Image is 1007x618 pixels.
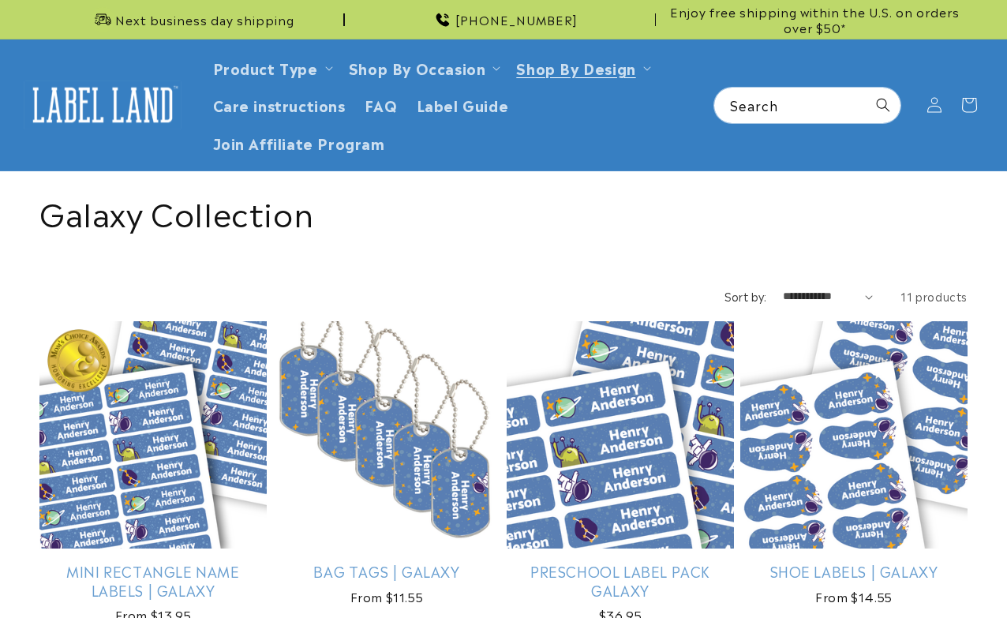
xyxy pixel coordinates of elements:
span: Enjoy free shipping within the U.S. on orders over $50* [662,4,968,35]
span: Next business day shipping [115,12,294,28]
a: Label Guide [407,86,518,123]
label: Sort by: [724,288,767,304]
a: Preschool Label Pack Galaxy [507,562,734,599]
a: Bag Tags | Galaxy [273,562,500,580]
summary: Product Type [204,49,339,86]
h1: Galaxy Collection [39,191,968,232]
a: Label Land [18,74,188,135]
a: Mini Rectangle Name Labels | Galaxy [39,562,267,599]
summary: Shop By Design [507,49,657,86]
iframe: Gorgias Floating Chat [676,544,991,602]
span: 11 products [900,288,968,304]
a: Product Type [213,57,318,78]
a: FAQ [355,86,407,123]
span: [PHONE_NUMBER] [455,12,578,28]
img: Label Land [24,81,182,129]
a: Shop By Design [516,57,635,78]
span: Label Guide [417,96,509,114]
summary: Shop By Occasion [339,49,507,86]
a: Join Affiliate Program [204,124,395,161]
span: Care instructions [213,96,346,114]
button: Search [866,88,900,122]
a: Care instructions [204,86,355,123]
span: Shop By Occasion [349,58,486,77]
span: Join Affiliate Program [213,133,385,152]
span: FAQ [365,96,398,114]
